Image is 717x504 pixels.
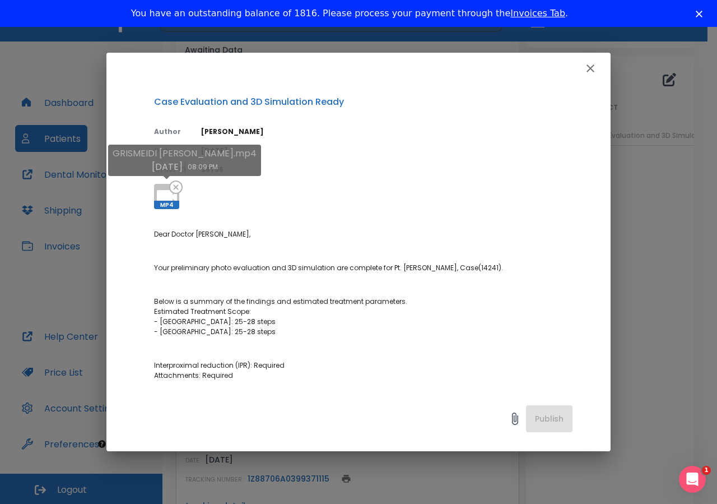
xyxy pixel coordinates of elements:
span: 1 [702,466,711,475]
a: Invoices Tab [510,8,565,19]
p: [DATE] [152,160,183,174]
p: Case Evaluation and 3D Simulation Ready [154,95,572,109]
p: Interproximal reduction (IPR): Required Attachments: Required [154,360,572,381]
div: Close [696,10,707,17]
p: [PERSON_NAME] [201,127,572,137]
p: 36756 [201,165,572,175]
p: Below is a summary of the findings and estimated treatment parameters. Estimated Treatment Scope:... [154,297,572,337]
p: 08:09 PM [188,162,218,172]
p: Author [154,127,188,137]
p: GRISMEIDI [PERSON_NAME].mp4 [113,147,257,160]
p: Dear Doctor [PERSON_NAME], [154,229,572,239]
p: [DATE] [201,146,572,156]
span: MP4 [154,201,179,209]
p: Your preliminary photo evaluation and 3D simulation are complete for Pt. [PERSON_NAME], Case(14241). [154,263,572,273]
div: You have an outstanding balance of 1816. Please process your payment through the . [131,8,568,19]
iframe: Intercom live chat [679,466,706,493]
